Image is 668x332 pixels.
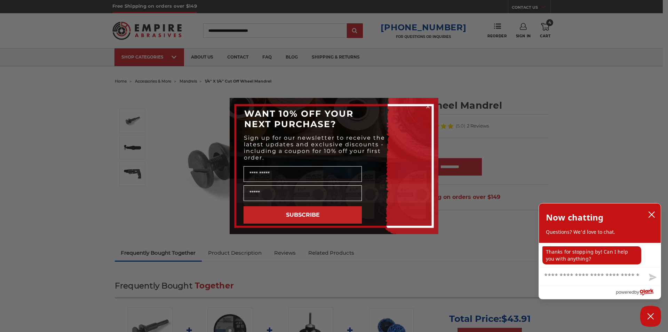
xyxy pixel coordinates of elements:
div: chat [539,243,661,267]
div: olark chatbox [539,203,661,299]
span: Sign up for our newsletter to receive the latest updates and exclusive discounts - including a co... [244,134,385,161]
p: Questions? We'd love to chat. [546,229,654,236]
button: close chatbox [646,209,657,220]
span: by [634,288,639,296]
span: WANT 10% OFF YOUR NEXT PURCHASE? [244,108,353,129]
button: SUBSCRIBE [244,206,362,224]
button: Send message [643,270,661,286]
h2: Now chatting [546,210,603,224]
button: Close dialog [424,103,431,110]
button: Close Chatbox [640,306,661,327]
span: powered [616,288,634,296]
p: Thanks for stopping by! Can I help you with anything? [542,246,641,264]
a: Powered by Olark [616,286,661,299]
input: Email [244,185,362,201]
